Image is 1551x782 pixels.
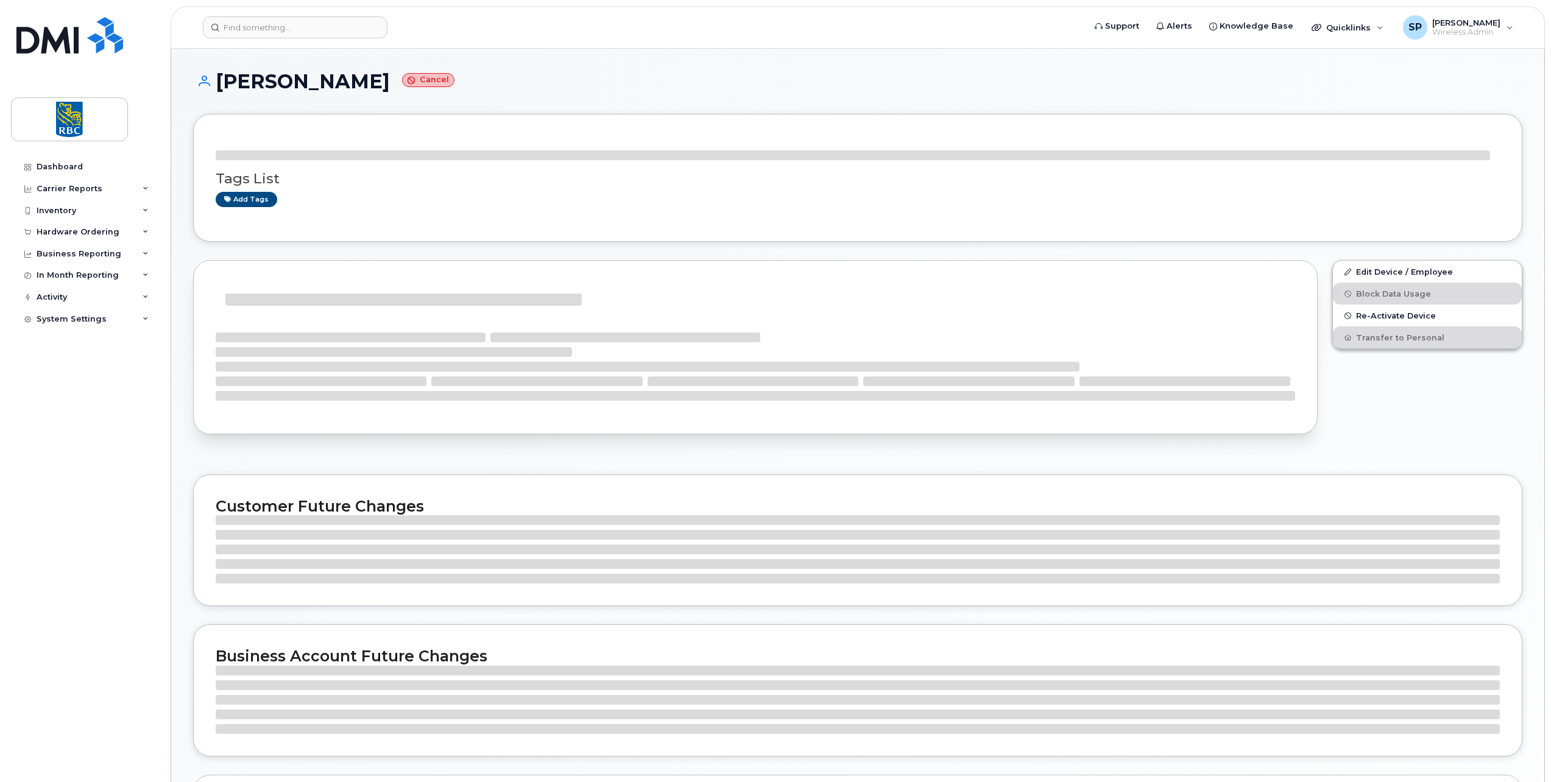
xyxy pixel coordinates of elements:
small: Cancel [402,73,454,87]
button: Re-Activate Device [1333,305,1522,326]
button: Transfer to Personal [1333,326,1522,348]
h2: Business Account Future Changes [216,647,1500,665]
h1: [PERSON_NAME] [193,71,1522,92]
a: Add tags [216,192,277,207]
h3: Tags List [216,171,1500,186]
h2: Customer Future Changes [216,497,1500,515]
a: Edit Device / Employee [1333,261,1522,283]
button: Block Data Usage [1333,283,1522,305]
span: Re-Activate Device [1356,311,1436,320]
